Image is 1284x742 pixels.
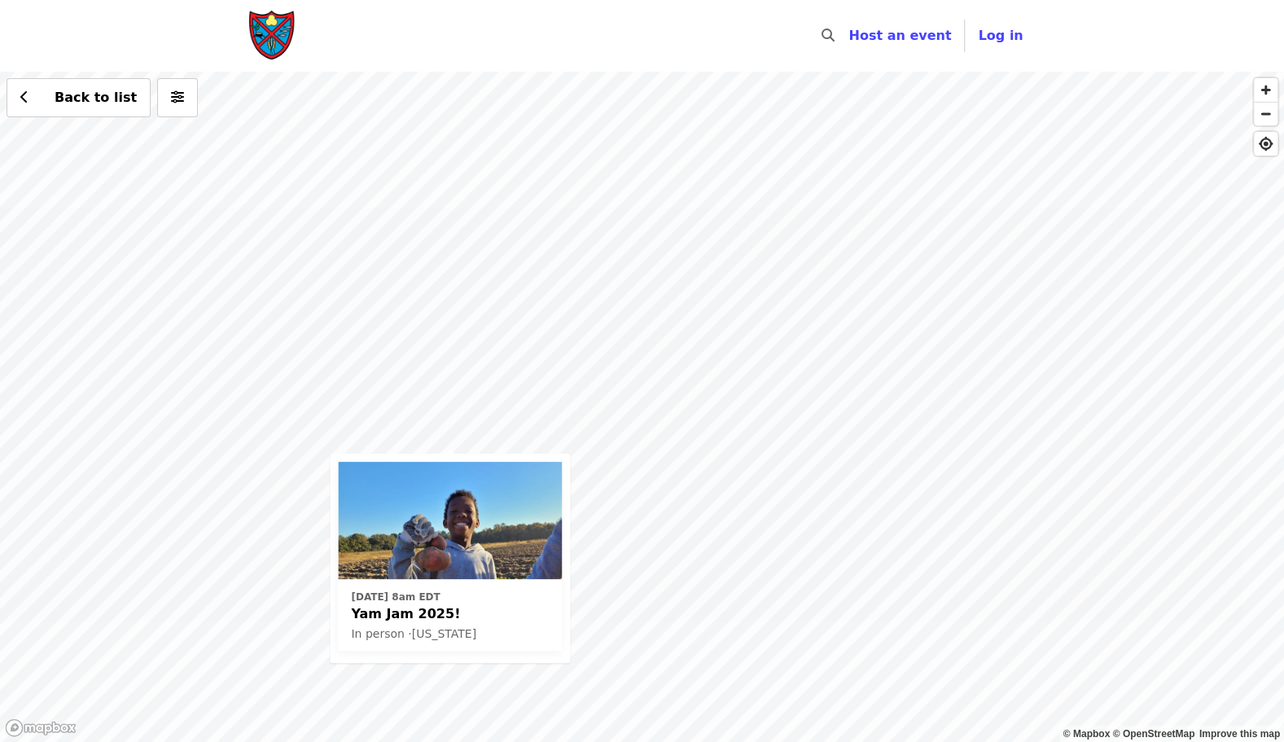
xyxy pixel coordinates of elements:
[844,16,857,55] input: Search
[1254,102,1277,125] button: Zoom Out
[1254,132,1277,156] button: Find My Location
[351,627,476,640] span: In person · [US_STATE]
[978,28,1023,43] span: Log in
[965,20,1036,52] button: Log in
[338,462,562,651] a: See details for "Yam Jam 2025!"
[351,590,440,604] time: [DATE] 8am EDT
[20,90,28,105] i: chevron-left icon
[848,28,951,43] a: Host an event
[7,78,151,117] button: Back to list
[821,28,834,43] i: search icon
[157,78,198,117] button: More filters (0 selected)
[1112,728,1194,740] a: OpenStreetMap
[248,10,297,62] img: Society of St. Andrew - Home
[1199,728,1280,740] a: Map feedback
[55,90,137,105] span: Back to list
[1254,78,1277,102] button: Zoom In
[1063,728,1111,740] a: Mapbox
[171,90,184,105] i: sliders-h icon
[351,604,549,624] span: Yam Jam 2025!
[5,718,77,737] a: Mapbox logo
[338,462,562,579] img: Yam Jam 2025! organized by Society of St. Andrew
